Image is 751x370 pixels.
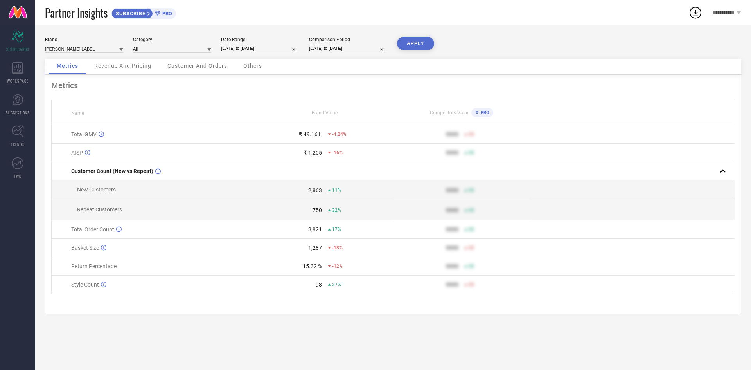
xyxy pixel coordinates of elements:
span: Basket Size [71,245,99,251]
span: SUGGESTIONS [6,110,30,116]
div: 98 [316,282,322,288]
span: 11% [332,188,341,193]
span: 50 [469,188,474,193]
div: 9999 [446,187,458,193]
div: 9999 [446,207,458,213]
span: Total GMV [71,131,97,137]
span: 50 [469,282,474,287]
div: Metrics [51,81,735,90]
div: Date Range [221,37,299,42]
div: 2,863 [308,187,322,193]
div: 1,287 [308,245,322,251]
div: 3,821 [308,226,322,233]
span: 50 [469,227,474,232]
span: Repeat Customers [77,206,122,213]
span: Competitors Value [430,110,469,116]
span: Return Percentage [71,263,117,269]
span: -18% [332,245,343,251]
span: Customer Count (New vs Repeat) [71,168,153,174]
input: Select comparison period [309,44,387,52]
span: -12% [332,264,343,269]
div: Comparison Period [309,37,387,42]
div: Open download list [688,5,702,20]
div: 9999 [446,282,458,288]
span: 50 [469,264,474,269]
span: FWD [14,173,22,179]
a: SUBSCRIBEPRO [111,6,176,19]
span: New Customers [77,186,116,193]
span: 17% [332,227,341,232]
div: ₹ 49.16 L [299,131,322,137]
span: Brand Value [312,110,338,116]
span: PRO [479,110,489,115]
div: Category [133,37,211,42]
span: TRENDS [11,141,24,147]
span: Partner Insights [45,5,108,21]
div: Brand [45,37,123,42]
div: 9999 [446,226,458,233]
span: WORKSPACE [7,78,29,84]
span: Name [71,110,84,116]
span: Others [243,63,262,69]
span: 50 [469,208,474,213]
span: SUBSCRIBE [112,11,147,16]
span: AISP [71,150,83,156]
div: 9999 [446,245,458,251]
span: 50 [469,132,474,137]
span: 50 [469,245,474,251]
input: Select date range [221,44,299,52]
span: Total Order Count [71,226,114,233]
span: 32% [332,208,341,213]
span: Metrics [57,63,78,69]
span: Style Count [71,282,99,288]
span: Customer And Orders [167,63,227,69]
div: 9999 [446,131,458,137]
span: -16% [332,150,343,155]
span: 27% [332,282,341,287]
div: ₹ 1,205 [304,150,322,156]
div: 750 [313,207,322,213]
span: 50 [469,150,474,155]
span: Revenue And Pricing [94,63,151,69]
div: 9999 [446,263,458,269]
span: PRO [160,11,172,16]
button: APPLY [397,37,434,50]
div: 9999 [446,150,458,156]
div: 15.32 % [303,263,322,269]
span: -4.24% [332,132,347,137]
span: SCORECARDS [6,46,29,52]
